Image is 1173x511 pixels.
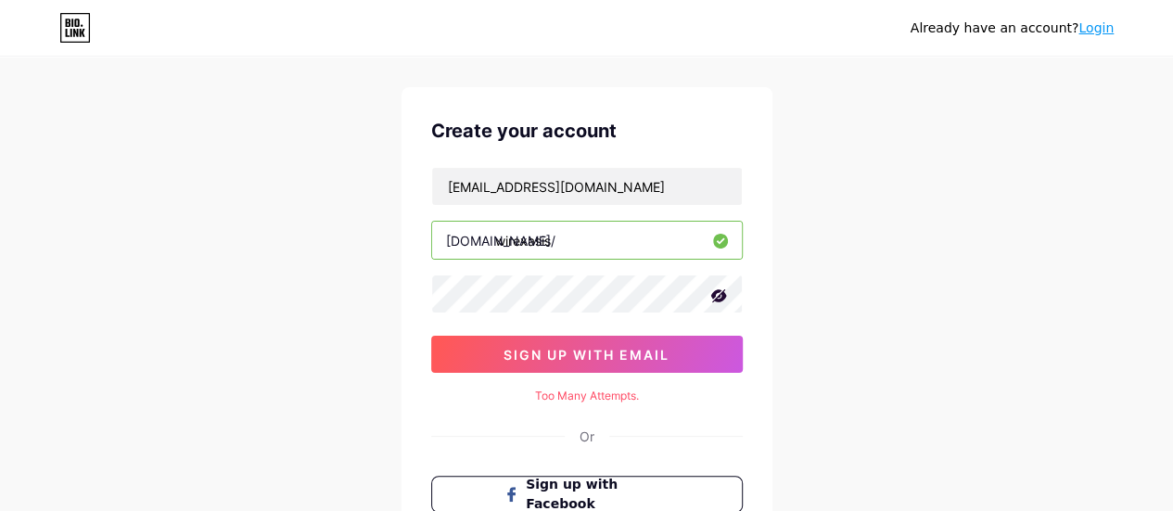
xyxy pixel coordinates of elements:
[504,347,669,363] span: sign up with email
[432,222,742,259] input: username
[446,231,555,250] div: [DOMAIN_NAME]/
[911,19,1114,38] div: Already have an account?
[580,427,594,446] div: Or
[432,168,742,205] input: Email
[431,336,743,373] button: sign up with email
[431,388,743,404] div: Too Many Attempts.
[431,117,743,145] div: Create your account
[1078,20,1114,35] a: Login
